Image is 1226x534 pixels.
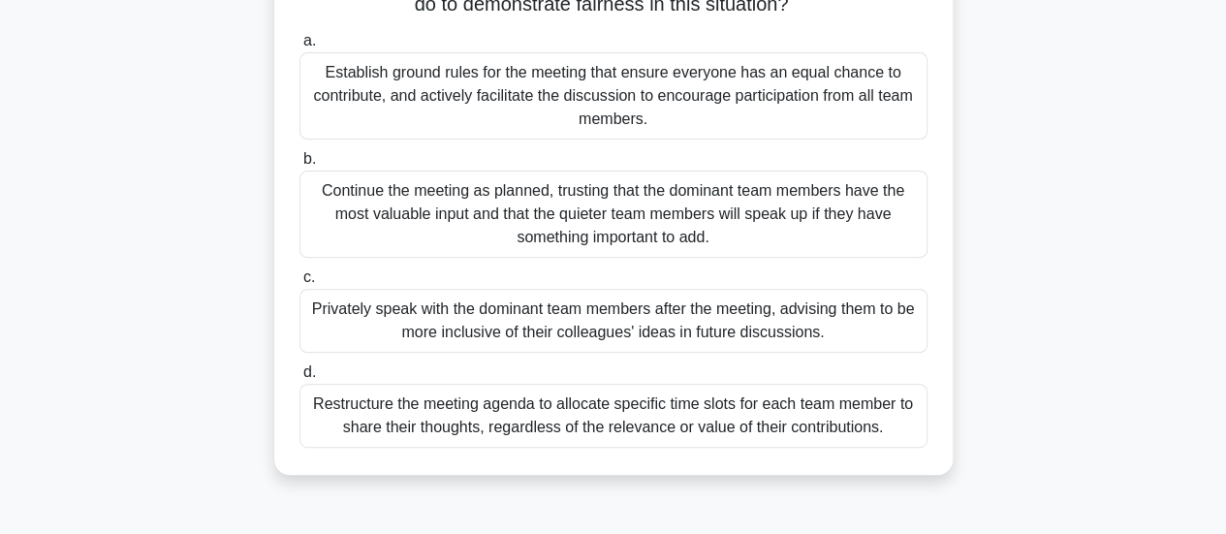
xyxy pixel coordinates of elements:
[299,384,927,448] div: Restructure the meeting agenda to allocate specific time slots for each team member to share thei...
[303,150,316,167] span: b.
[299,289,927,353] div: Privately speak with the dominant team members after the meeting, advising them to be more inclus...
[303,363,316,380] span: d.
[299,171,927,258] div: Continue the meeting as planned, trusting that the dominant team members have the most valuable i...
[303,32,316,48] span: a.
[299,52,927,140] div: Establish ground rules for the meeting that ensure everyone has an equal chance to contribute, an...
[303,268,315,285] span: c.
